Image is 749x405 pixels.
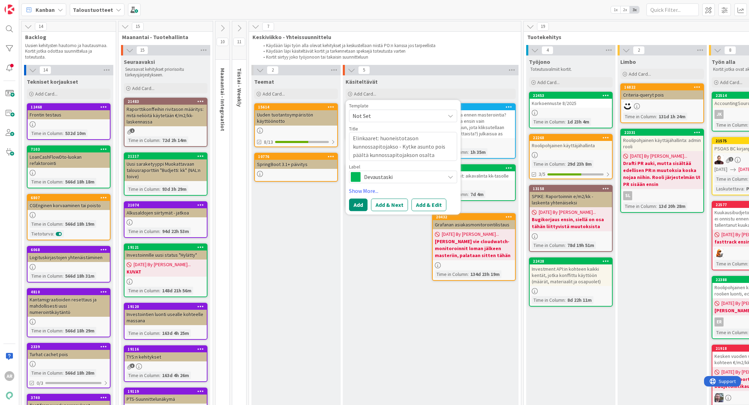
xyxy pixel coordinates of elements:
[714,155,724,164] img: AA
[62,272,63,280] span: :
[124,105,207,126] div: Raporttikonffeihin rivitason määritys: mitä neliöitä käytetään €/m2/kk-laskennassa
[624,85,703,90] div: 16822
[127,329,159,337] div: Time in Column
[656,202,657,210] span: :
[254,103,338,147] a: 15614Uuden tuotantoympäristön käyttöönotto8/13
[30,230,53,238] div: Tietoturva
[28,253,110,262] div: Logituskirjastojen yhtenäistäminen
[217,38,228,46] span: 10
[530,258,612,264] div: 22428
[530,67,611,72] p: Toteutusvalmiit kortit.
[565,241,566,249] span: :
[27,145,111,188] a: 7103LoanCashFlowDto-luokan refaktorointiTime in Column:566d 18h 18m
[657,202,687,210] div: 13d 20h 28m
[623,160,701,188] b: Drafti PR auki, mutta sisältää edellisen PR:n muutoksia koska nojaa niihin. Rooli järjestelmän UI...
[254,153,338,182] a: 10776SpringBoot 3.1+ päivitys
[255,104,337,110] div: 15614
[27,288,111,337] a: 4810Kantamigraatioiden resettaus ja mahdollisesti uusi numerointikäytäntöTime in Column:566d 18h 29m
[529,257,613,307] a: 22428Investment API:in kohteen kaikki kentät, jotka konffittu käyttöön (määrät, materiaalit ja os...
[28,289,110,295] div: 4810
[620,58,636,65] span: Limbo
[128,347,207,352] div: 19116
[132,22,144,31] span: 15
[633,46,645,54] span: 2
[160,227,191,235] div: 94d 22h 53m
[714,249,724,258] img: MH
[433,214,515,220] div: 20432
[566,241,596,249] div: 78d 19h 51m
[621,136,703,151] div: Roolipohjainen käyttäjähallinta: admin rooli
[621,102,703,111] div: MH
[62,129,63,137] span: :
[255,153,337,169] div: 10776SpringBoot 3.1+ päivitys
[432,164,516,201] a: 22538Omat raportit: aikavalinta kk-tasolleTime in Column:7d 4m
[714,175,747,183] div: Time in Column
[124,346,207,361] div: 19116TYS:n kehitykset
[63,129,88,137] div: 532d 10m
[542,46,553,54] span: 4
[15,1,32,9] span: Support
[621,90,703,99] div: Criteria-queryt pois
[124,395,207,404] div: PTS-Suunnittelunäkymä
[714,110,724,119] div: JK
[28,104,110,110] div: 12468
[433,104,515,138] div: 22695Testaushaara ennen masterointia? Julkaisut aina ensin vain demopalveluun, jota kliksutellaan...
[255,160,337,169] div: SpringBoot 3.1+ päivitys
[128,99,207,104] div: 21483
[743,185,744,193] span: :
[529,92,613,128] a: 22453Korkoennuste 8/2025Time in Column:1d 23h 4m
[30,129,62,137] div: Time in Column
[28,344,110,350] div: 2339
[264,138,273,146] span: 8/13
[28,146,110,168] div: 7103LoanCashFlowDto-luokan refaktorointi
[565,118,566,126] span: :
[219,68,226,131] span: Maanantai - Integraatiot
[124,58,155,65] span: Seuraavaksi
[28,289,110,317] div: 4810Kantamigraatioiden resettaus ja mahdollisesti uusi numerointikäytäntö
[127,268,205,275] b: KUVAT
[5,371,14,381] div: AR
[124,208,207,217] div: Alkusaldojen siirtymät - jatkoa
[646,3,699,16] input: Quick Filter...
[124,345,207,382] a: 19116TYS:n kehityksetTime in Column:163d 4h 26m
[267,66,279,74] span: 2
[255,153,337,160] div: 10776
[349,132,457,161] textarea: Elinkaaret: huoneistotason kunnossapitojakso - Kytke asunto pois päältä kunnossapitojakson osalta
[263,91,285,97] span: Add Card...
[25,43,107,60] p: Uusien kehitysten hautomo ja hautausmaa. Kortit jotka odottaa suunnittelua ja toteutusta.
[124,98,207,105] div: 21483
[620,6,630,13] span: 2x
[532,216,610,230] b: Bugikorjaus ensin, siellä on osa tähän liittyvistä muutoksista
[127,227,159,235] div: Time in Column
[124,303,207,325] div: 19120Investointien luonti usealle kohteelle massana
[433,214,515,229] div: 20432Grafanan asiakasmonitorointilistaus
[436,105,515,110] div: 22695
[435,270,468,278] div: Time in Column
[747,175,748,183] span: :
[530,141,612,150] div: Roolipohjainen käyttäjähallinta
[620,83,704,123] a: 16822Criteria-queryt poisMHTime in Column:131d 1h 24m
[349,126,358,132] label: Title
[262,22,274,31] span: 7
[724,46,736,54] span: 8
[37,380,43,387] span: 0/3
[31,195,110,200] div: 6807
[124,352,207,361] div: TYS:n kehitykset
[255,104,337,126] div: 15614Uuden tuotantoympäristön käyttöönotto
[134,261,191,268] span: [DATE] By [PERSON_NAME]...
[28,247,110,253] div: 6068
[28,152,110,168] div: LoanCashFlowDto-luokan refaktorointi
[621,84,703,90] div: 16822
[31,344,110,349] div: 2339
[31,105,110,110] div: 12468
[349,165,360,170] span: Label
[28,201,110,210] div: CGEnginen korvaaminen tai poisto
[160,185,188,193] div: 93d 3h 29m
[124,202,207,217] div: 21074Alkusaldojen siirtymät - jatkoa
[537,22,549,31] span: 19
[259,48,514,54] li: Käydään läpi käsiteltävät kortit ja tarkennetaan speksejä toteutusta varten
[30,327,62,335] div: Time in Column
[468,190,469,198] span: :
[124,201,207,238] a: 21074Alkusaldojen siirtymät - jatkoaTime in Column:94d 22h 53m
[258,105,337,110] div: 15614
